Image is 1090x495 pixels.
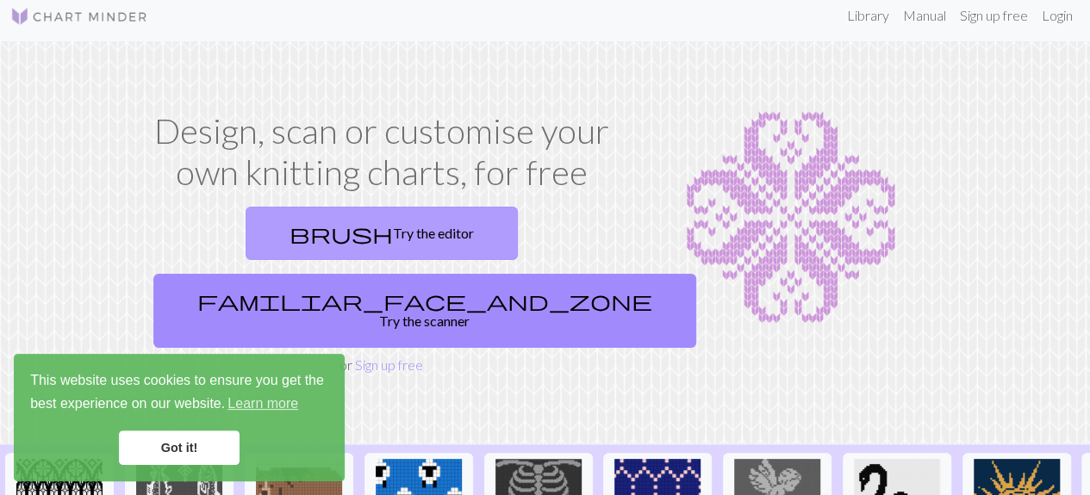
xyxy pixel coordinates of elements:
a: Sign up free [355,356,423,373]
h1: Design, scan or customise your own knitting charts, for free [146,110,617,193]
a: Try the editor [246,207,518,260]
a: Try the scanner [153,274,696,348]
span: This website uses cookies to ensure you get the best experience on our website. [30,370,328,417]
img: Chart example [638,110,944,325]
div: or [146,200,617,375]
img: Logo [10,6,148,27]
span: familiar_face_and_zone [197,288,652,312]
span: brush [290,221,393,245]
a: dismiss cookie message [119,430,240,465]
a: learn more about cookies [225,391,301,417]
div: cookieconsent [14,354,345,481]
